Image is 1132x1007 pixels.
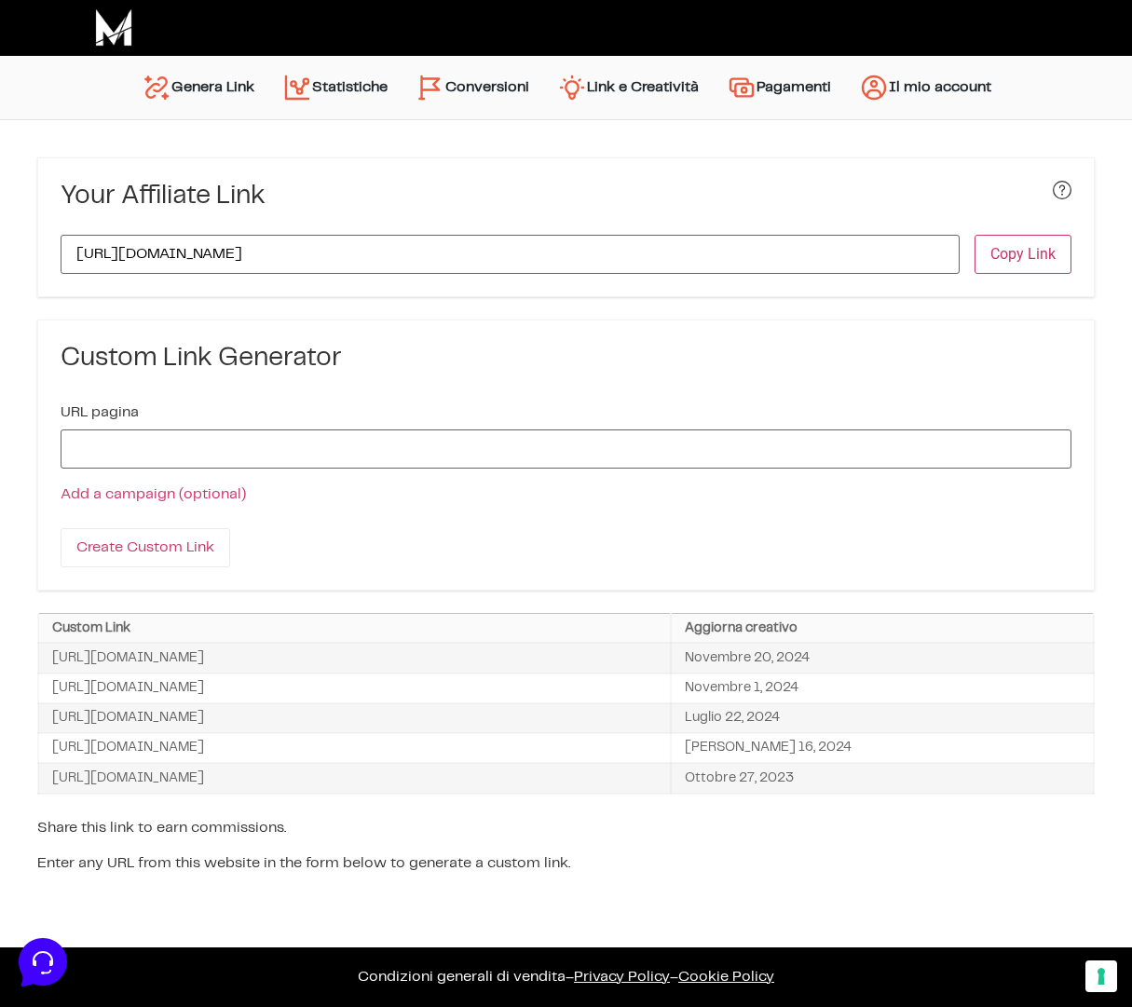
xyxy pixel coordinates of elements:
p: Enter any URL from this website in the form below to generate a custom link. [37,852,1095,875]
td: Novembre 20, 2024 [671,643,1094,673]
p: – – [19,966,1113,988]
img: creativity.svg [557,73,587,102]
td: [PERSON_NAME] 16, 2024 [671,733,1094,763]
button: Home [15,598,130,641]
a: Statistiche [268,65,402,110]
span: Le tue conversazioni [30,75,158,89]
td: Novembre 1, 2024 [671,674,1094,703]
a: Apri Centro Assistenza [198,231,343,246]
span: Cookie Policy [678,970,774,984]
a: Privacy Policy [574,970,670,984]
span: [URL][DOMAIN_NAME] [52,678,204,699]
a: Link e Creatività [543,65,713,110]
img: payments.svg [727,73,757,102]
p: Messaggi [161,624,211,641]
img: dark [89,104,127,142]
span: Trova una risposta [30,231,145,246]
th: Custom Link [38,614,671,644]
a: Genera Link [128,65,268,110]
input: Cerca un articolo... [42,271,305,290]
nav: Menu principale [128,56,1005,119]
img: stats.svg [282,73,312,102]
th: Aggiorna creativo [671,614,1094,644]
span: [URL][DOMAIN_NAME] [52,708,204,728]
h3: Your Affiliate Link [61,181,266,212]
a: Condizioni generali di vendita [358,970,566,984]
a: Conversioni [402,65,543,110]
img: conversion-2.svg [416,73,445,102]
span: [URL][DOMAIN_NAME] [52,738,204,758]
img: generate-link.svg [142,73,171,102]
p: Aiuto [287,624,314,641]
span: [URL][DOMAIN_NAME] [52,769,204,789]
a: Add a campaign (optional) [61,487,246,501]
span: [URL][DOMAIN_NAME] [52,648,204,669]
button: Copy Link [975,235,1071,274]
a: Il mio account [845,65,1005,110]
img: account.svg [859,73,889,102]
td: Luglio 22, 2024 [671,703,1094,733]
iframe: Customerly Messenger Launcher [15,934,71,990]
span: Inizia una conversazione [121,168,275,183]
input: Create Custom Link [61,528,230,567]
p: Share this link to earn commissions. [37,817,1095,839]
h3: Custom Link Generator [61,343,1071,374]
td: Ottobre 27, 2023 [671,763,1094,793]
img: dark [30,104,67,142]
button: Aiuto [243,598,358,641]
button: Le tue preferenze relative al consenso per le tecnologie di tracciamento [1085,960,1117,992]
p: Home [56,624,88,641]
a: Pagamenti [713,65,845,110]
h2: Ciao da Marketers 👋 [15,15,313,45]
label: URL pagina [61,405,139,420]
img: dark [60,104,97,142]
button: Messaggi [130,598,244,641]
button: Inizia una conversazione [30,156,343,194]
